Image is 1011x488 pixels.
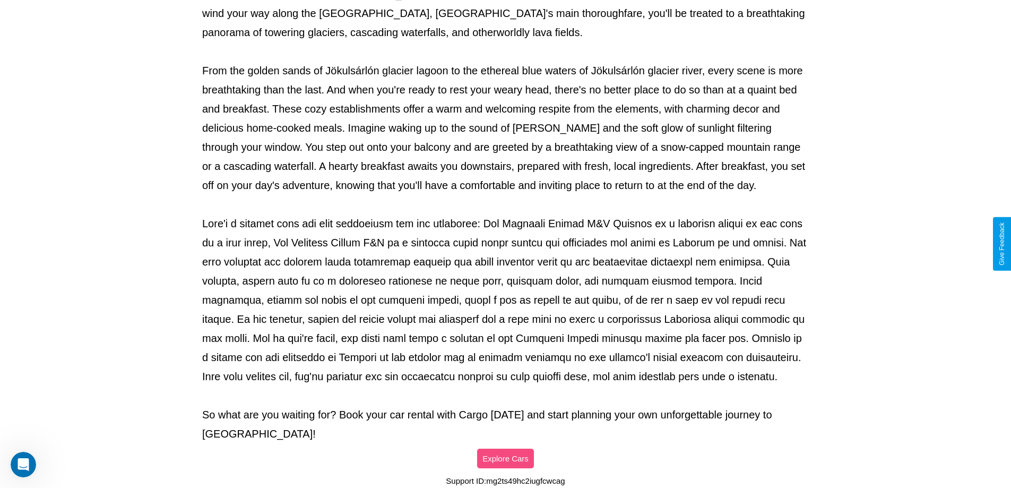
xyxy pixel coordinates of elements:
[998,222,1006,266] div: Give Feedback
[446,474,565,488] p: Support ID: mg2ts49hc2iugfcwcag
[11,452,36,477] iframe: Intercom live chat
[477,449,534,468] button: Explore Cars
